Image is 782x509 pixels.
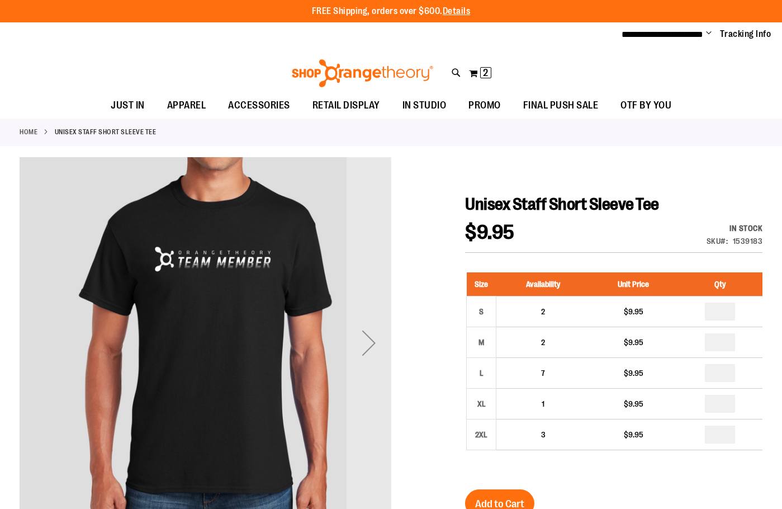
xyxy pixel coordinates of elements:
button: Account menu [706,29,712,40]
th: Qty [677,272,762,296]
a: Tracking Info [720,28,771,40]
span: 7 [541,369,545,378]
span: 2 [541,338,545,347]
span: 2 [483,67,488,78]
span: 2 [541,307,545,316]
span: RETAIL DISPLAY [312,93,380,118]
div: $9.95 [595,429,672,440]
div: $9.95 [595,398,672,409]
th: Availability [496,272,590,296]
span: APPAREL [167,93,206,118]
span: 3 [541,430,546,439]
div: In stock [707,223,763,234]
th: Unit Price [590,272,677,296]
th: Size [467,272,496,296]
div: 1539183 [733,235,763,247]
strong: Unisex Staff Short Sleeve Tee [55,127,157,137]
div: $9.95 [595,337,672,348]
span: FINAL PUSH SALE [523,93,599,118]
span: JUST IN [111,93,145,118]
a: OTF BY YOU [609,93,683,119]
img: Shop Orangetheory [290,59,435,87]
a: IN STUDIO [391,93,458,118]
a: PROMO [457,93,512,119]
span: Unisex Staff Short Sleeve Tee [465,195,659,214]
span: $9.95 [465,221,515,244]
div: L [473,365,490,381]
div: $9.95 [595,306,672,317]
span: IN STUDIO [402,93,447,118]
strong: SKU [707,237,728,246]
div: 2XL [473,426,490,443]
p: FREE Shipping, orders over $600. [312,5,471,18]
div: XL [473,395,490,412]
a: FINAL PUSH SALE [512,93,610,119]
div: $9.95 [595,367,672,379]
a: Details [443,6,471,16]
div: S [473,303,490,320]
div: M [473,334,490,351]
span: PROMO [468,93,501,118]
a: JUST IN [99,93,156,119]
div: Availability [707,223,763,234]
span: ACCESSORIES [228,93,290,118]
a: APPAREL [156,93,217,119]
a: Home [20,127,37,137]
span: OTF BY YOU [620,93,671,118]
span: 1 [542,399,544,408]
a: ACCESSORIES [217,93,301,119]
a: RETAIL DISPLAY [301,93,391,119]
